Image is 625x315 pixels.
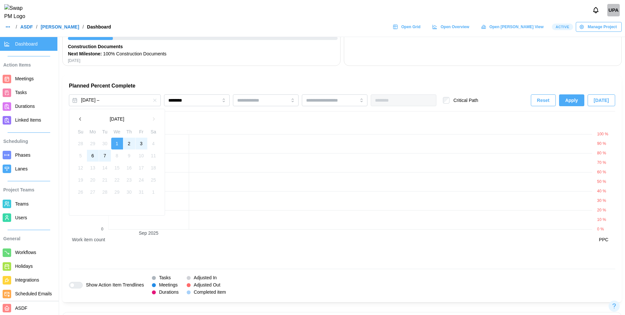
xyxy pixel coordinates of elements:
[68,51,102,56] strong: Next Milestone:
[75,162,87,174] button: 12 October 2025
[87,150,99,162] button: 6 October 2025
[15,76,34,81] span: Meetings
[123,174,135,186] button: 23 October 2025
[82,25,84,29] div: /
[429,22,474,32] a: Open Overview
[68,50,338,58] div: 100% Construction Documents
[159,282,178,289] div: Meetings
[15,166,28,171] span: Lanes
[87,138,99,149] button: 29 September 2025
[68,58,338,64] div: [DATE]
[99,150,111,162] button: 7 October 2025
[135,162,147,174] button: 17 October 2025
[159,289,179,296] div: Durations
[15,104,35,109] span: Durations
[87,25,111,29] div: Dashboard
[15,305,27,311] span: ASDF
[68,43,338,50] div: Construction Documents
[135,174,147,186] button: 24 October 2025
[135,128,147,138] th: Fr
[401,22,421,31] span: Open Grid
[20,25,33,29] a: ASDF
[389,22,426,32] a: Open Grid
[159,274,171,282] div: Tasks
[607,4,620,16] a: Umar platform admin
[576,22,622,32] button: Manage Project
[36,25,37,29] div: /
[441,22,469,31] span: Open Overview
[111,186,123,198] button: 29 October 2025
[86,282,144,289] div: Show Action Item Trendlines
[111,138,123,149] button: 1 October 2025
[194,274,217,282] div: Adjusted In
[86,113,148,125] button: [DATE]
[87,186,99,198] button: 27 October 2025
[123,138,135,149] button: 2 October 2025
[123,150,135,162] button: 9 October 2025
[559,94,584,106] button: Apply
[531,94,556,106] button: Reset
[41,25,79,29] a: [PERSON_NAME]
[148,186,159,198] button: 1 November 2025
[148,174,159,186] button: 25 October 2025
[99,162,111,174] button: 14 October 2025
[123,162,135,174] button: 16 October 2025
[69,94,161,106] button: Oct 1, 2025 –
[565,95,578,106] span: Apply
[537,95,550,106] span: Reset
[135,150,147,162] button: 10 October 2025
[123,186,135,198] button: 30 October 2025
[15,277,39,283] span: Integrations
[15,264,33,269] span: Holidays
[588,94,615,106] button: [DATE]
[111,128,123,138] th: We
[15,152,31,158] span: Phases
[590,5,601,16] button: Notifications
[15,90,27,95] span: Tasks
[99,186,111,198] button: 28 October 2025
[449,97,478,104] label: Critical Path
[15,201,29,207] span: Teams
[99,138,111,149] button: 30 September 2025
[148,150,159,162] button: 11 October 2025
[4,4,31,21] img: Swap PM Logo
[135,186,147,198] button: 31 October 2025
[594,95,609,106] span: [DATE]
[69,82,615,89] h2: Planned Percent Complete
[15,250,36,255] span: Workflows
[87,128,99,138] th: Mo
[15,215,27,220] span: Users
[87,174,99,186] button: 20 October 2025
[16,25,17,29] div: /
[111,150,123,162] button: 8 October 2025
[607,4,620,16] div: UPA
[147,128,159,138] th: Sa
[490,22,544,31] span: Open [PERSON_NAME] View
[15,291,52,296] span: Scheduled Emails
[111,162,123,174] button: 15 October 2025
[477,22,548,32] a: Open [PERSON_NAME] View
[135,138,147,149] button: 3 October 2025
[99,174,111,186] button: 21 October 2025
[15,41,38,47] span: Dashboard
[87,162,99,174] button: 13 October 2025
[588,22,617,31] span: Manage Project
[123,128,135,138] th: Th
[15,117,41,123] span: Linked Items
[75,186,87,198] button: 26 October 2025
[148,138,159,149] button: 4 October 2025
[75,150,87,162] button: 5 October 2025
[99,128,111,138] th: Tu
[194,282,220,289] div: Adjusted Out
[194,289,226,296] div: Completed item
[148,162,159,174] button: 18 October 2025
[75,174,87,186] button: 19 October 2025
[111,174,123,186] button: 22 October 2025
[74,128,87,138] th: Su
[555,24,569,30] span: Active
[75,138,87,149] button: 28 September 2025
[69,109,165,216] div: Oct 1, 2025 –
